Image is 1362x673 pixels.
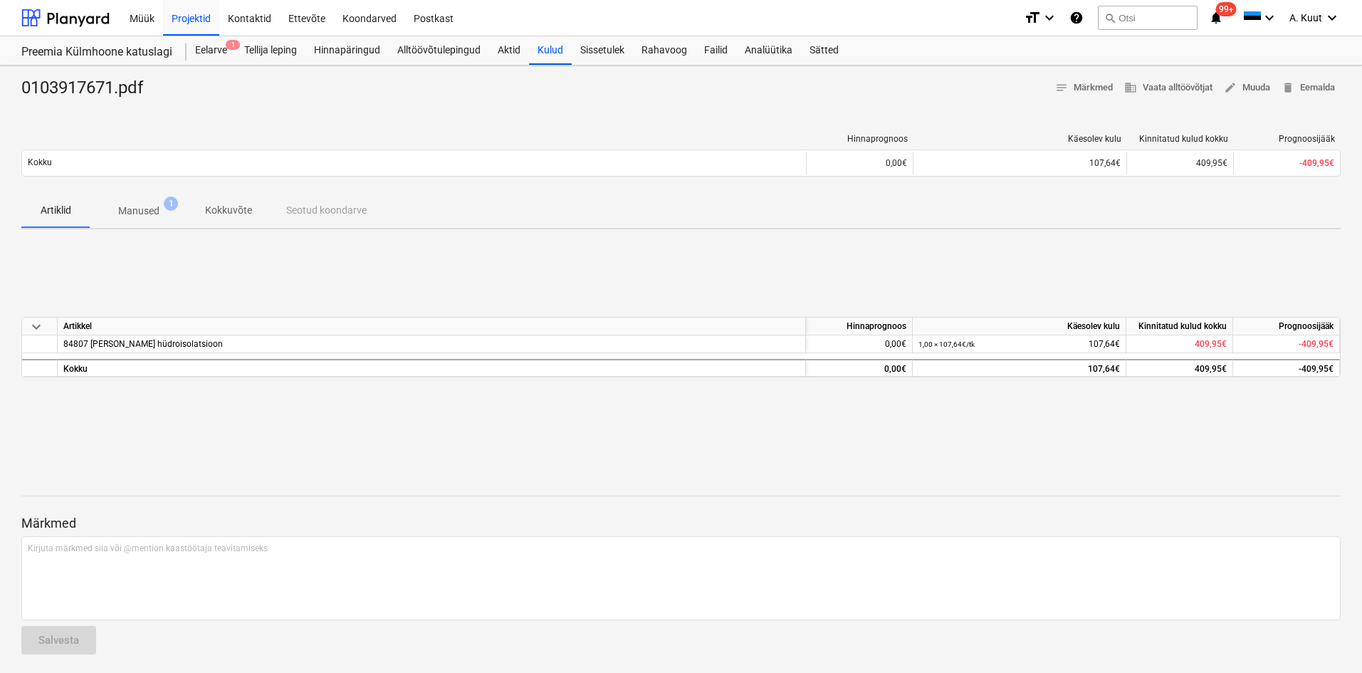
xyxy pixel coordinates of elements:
[1224,81,1237,94] span: edit
[633,36,696,65] a: Rahavoog
[1291,605,1362,673] iframe: Chat Widget
[806,359,913,377] div: 0,00€
[812,134,908,144] div: Hinnaprognoos
[919,134,1121,144] div: Käesolev kulu
[1133,134,1228,144] div: Kinnitatud kulud kokku
[806,318,913,335] div: Hinnaprognoos
[1233,318,1340,335] div: Prognoosijääk
[918,340,975,348] small: 1,00 × 107,64€ / tk
[1282,80,1335,96] span: Eemalda
[919,158,1121,168] div: 107,64€
[1224,80,1270,96] span: Muuda
[63,339,223,349] span: 84807 Katuse hüdroisolatsioon
[1126,359,1233,377] div: 409,95€
[205,203,252,218] p: Kokkuvõte
[1299,158,1334,168] span: -409,95€
[1126,318,1233,335] div: Kinnitatud kulud kokku
[1282,81,1294,94] span: delete
[187,36,236,65] a: Eelarve1
[1124,80,1212,96] span: Vaata alltöövõtjat
[1055,81,1068,94] span: notes
[736,36,801,65] a: Analüütika
[1195,339,1227,349] span: 409,95€
[38,203,73,218] p: Artiklid
[913,318,1126,335] div: Käesolev kulu
[1276,77,1341,99] button: Eemalda
[1119,77,1218,99] button: Vaata alltöövõtjat
[389,36,489,65] a: Alltöövõtulepingud
[918,335,1120,353] div: 107,64€
[164,197,178,211] span: 1
[28,157,52,169] p: Kokku
[1126,152,1233,174] div: 409,95€
[696,36,736,65] a: Failid
[236,36,305,65] a: Tellija leping
[58,318,806,335] div: Artikkel
[1218,77,1276,99] button: Muuda
[806,335,913,353] div: 0,00€
[28,318,45,335] span: keyboard_arrow_down
[801,36,847,65] a: Sätted
[806,152,913,174] div: 0,00€
[305,36,389,65] a: Hinnapäringud
[1291,605,1362,673] div: Vestlusvidin
[226,40,240,50] span: 1
[1240,134,1335,144] div: Prognoosijääk
[118,204,159,219] p: Manused
[58,359,806,377] div: Kokku
[918,360,1120,378] div: 107,64€
[21,45,169,60] div: Preemia Külmhoone katuslagi
[529,36,572,65] a: Kulud
[572,36,633,65] a: Sissetulek
[1233,359,1340,377] div: -409,95€
[489,36,529,65] a: Aktid
[21,77,154,100] div: 0103917671.pdf
[1055,80,1113,96] span: Märkmed
[187,36,236,65] div: Eelarve
[1124,81,1137,94] span: business
[1299,339,1334,349] span: -409,95€
[21,515,1341,532] p: Märkmed
[1049,77,1119,99] button: Märkmed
